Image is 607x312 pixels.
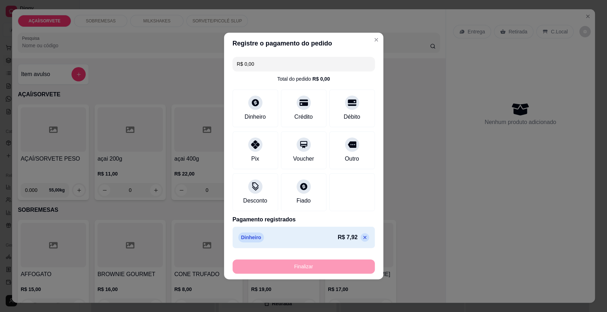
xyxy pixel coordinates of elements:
header: Registre o pagamento do pedido [224,33,383,54]
div: Desconto [243,197,267,205]
p: Pagamento registrados [233,215,375,224]
input: Ex.: hambúrguer de cordeiro [237,57,371,71]
div: Crédito [294,113,313,121]
div: R$ 0,00 [312,75,330,82]
p: Dinheiro [238,232,264,242]
p: R$ 7,92 [337,233,357,242]
div: Outro [345,155,359,163]
button: Close [371,34,382,45]
div: Voucher [293,155,314,163]
div: Total do pedido [277,75,330,82]
div: Débito [344,113,360,121]
div: Fiado [296,197,310,205]
div: Pix [251,155,259,163]
div: Dinheiro [245,113,266,121]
